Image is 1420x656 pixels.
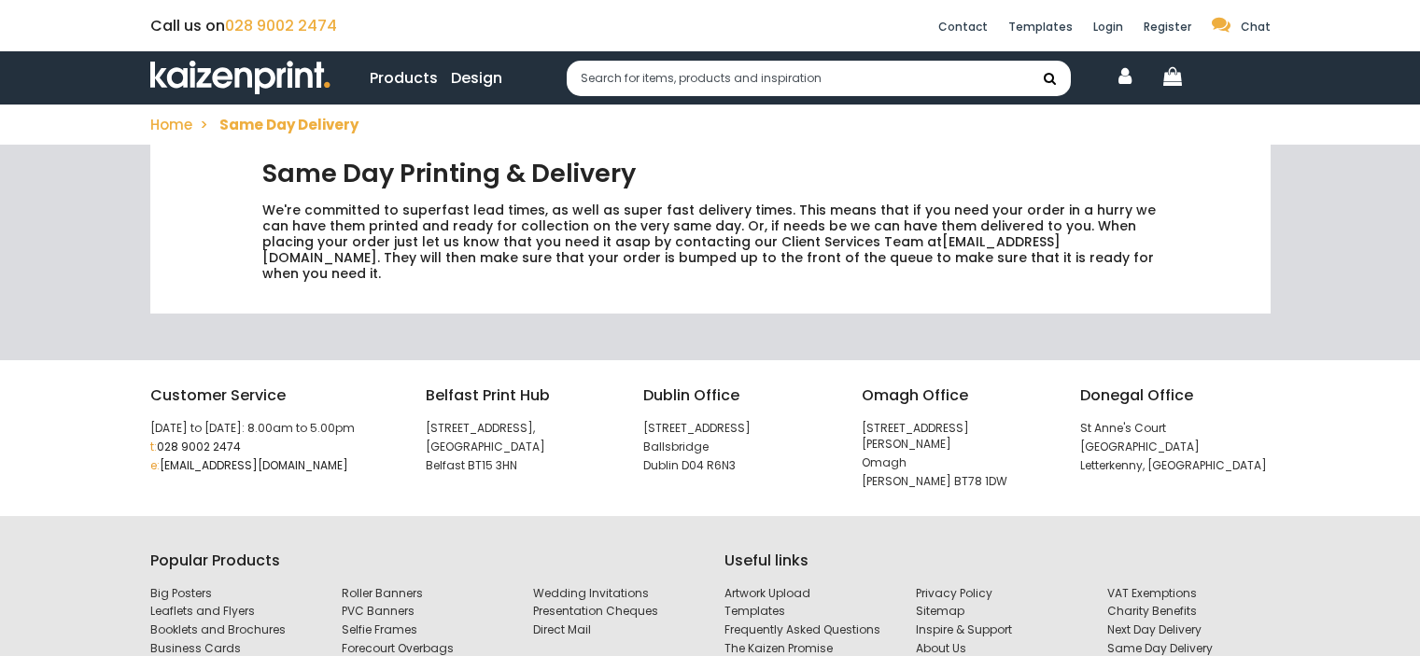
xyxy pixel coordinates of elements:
[219,115,359,134] span: Same Day Delivery
[150,384,398,407] strong: Customer Service
[451,66,502,90] a: Design
[1241,19,1271,35] span: Chat
[150,604,314,620] a: Leaflets and Flyers
[150,421,398,437] p: [DATE] to [DATE]: 8.00am to 5.00pm
[862,384,1052,407] strong: Omagh Office
[643,384,834,407] strong: Dublin Office
[916,604,1079,620] a: Sitemap
[426,384,616,407] strong: Belfast Print Hub
[916,622,1079,638] a: Inspire & Support
[1008,19,1073,35] a: Templates
[643,440,834,455] p: Ballsbridge
[426,458,616,474] p: Belfast BT15 3HN
[150,622,314,638] a: Booklets and Brochures
[225,15,337,36] a: 028 9002 2474
[157,439,241,454] a: 028 9002 2474
[150,549,280,572] strong: Popular Products
[1080,384,1271,407] strong: Donegal Office
[724,622,888,638] a: Frequently Asked Questions
[426,440,616,455] p: [GEOGRAPHIC_DATA]
[1107,622,1271,638] a: Next Day Delivery
[1107,604,1271,620] a: Charity Benefits
[862,421,1052,453] p: [STREET_ADDRESS][PERSON_NAME]
[1107,586,1271,602] a: VAT Exemptions
[150,586,314,602] a: Big Posters
[150,61,330,95] img: Kaizen Print - We print for businesses who want results!
[862,455,1052,471] p: Omagh
[1093,19,1123,35] a: Login
[342,604,505,620] a: PVC Banners
[643,421,834,437] p: [STREET_ADDRESS]
[426,421,616,437] p: [STREET_ADDRESS],
[1080,440,1271,455] p: [GEOGRAPHIC_DATA]
[916,586,1079,602] a: Privacy Policy
[262,202,1159,281] p: We're committed to superfast lead times, as well as super fast delivery times. This means that if...
[160,457,348,473] a: [EMAIL_ADDRESS][DOMAIN_NAME]
[150,115,192,134] a: Home
[370,66,438,90] a: Products
[1144,19,1191,35] a: Register
[342,586,505,602] a: Roller Banners
[533,586,696,602] a: Wedding Invitations
[150,14,505,37] div: Call us on
[150,457,160,473] span: e:
[342,622,505,638] a: Selfie Frames
[1080,458,1271,474] p: Letterkenny, [GEOGRAPHIC_DATA]
[150,439,157,454] span: t:
[724,586,888,602] a: Artwork Upload
[533,622,696,638] a: Direct Mail
[862,474,1052,490] p: [PERSON_NAME] BT78 1DW
[1212,19,1271,35] a: Chat
[724,604,888,620] a: Templates
[643,458,834,474] p: Dublin D04 R6N3
[724,549,808,572] strong: Useful links
[1080,421,1271,437] p: St Anne's Court
[938,19,988,35] a: Contact
[533,604,696,620] a: Presentation Cheques
[262,159,1159,188] h2: Same Day Printing & Delivery
[150,51,330,105] a: Kaizen Print - We print for businesses who want results!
